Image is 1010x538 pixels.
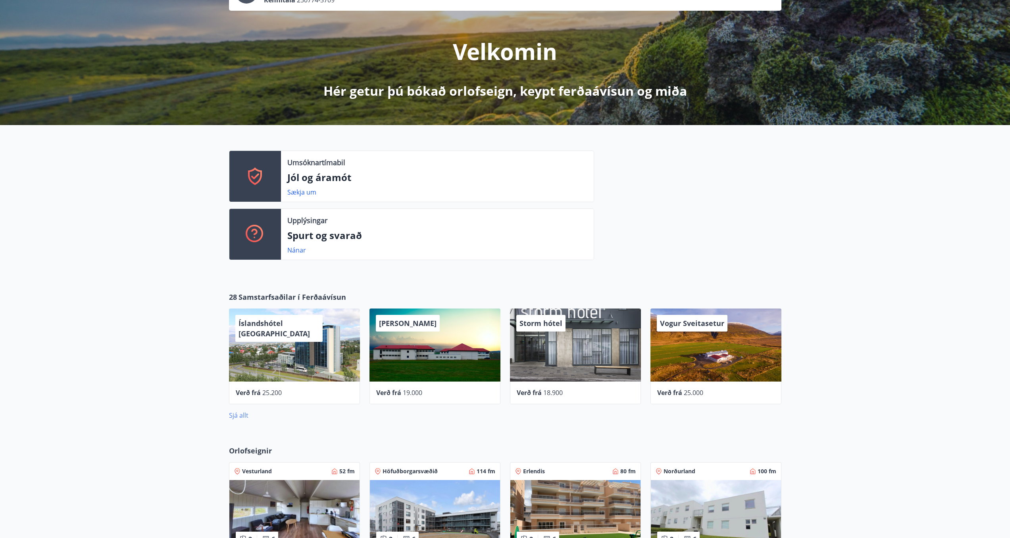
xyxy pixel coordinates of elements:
span: Höfuðborgarsvæðið [383,467,438,475]
a: Sjá allt [229,411,248,420]
p: Hér getur þú bókað orlofseign, keypt ferðaávísun og miða [323,82,687,100]
span: Íslandshótel [GEOGRAPHIC_DATA] [239,318,310,338]
a: Nánar [287,246,306,255]
span: Verð frá [517,388,542,397]
span: 114 fm [477,467,495,475]
span: Verð frá [657,388,682,397]
p: Upplýsingar [287,215,327,226]
span: Vesturland [242,467,272,475]
span: Verð frá [236,388,261,397]
span: 52 fm [339,467,355,475]
p: Spurt og svarað [287,229,587,242]
span: 19.000 [403,388,422,397]
span: 28 [229,292,237,302]
p: Velkomin [453,36,557,66]
span: [PERSON_NAME] [379,318,437,328]
span: Vogur Sveitasetur [660,318,724,328]
p: Umsóknartímabil [287,157,345,168]
span: Erlendis [523,467,545,475]
span: 25.000 [684,388,703,397]
span: 100 fm [758,467,776,475]
span: Verð frá [376,388,401,397]
span: Norðurland [664,467,695,475]
span: 80 fm [620,467,636,475]
span: 25.200 [262,388,282,397]
span: Orlofseignir [229,445,272,456]
span: 18.900 [543,388,563,397]
span: Storm hótel [519,318,562,328]
span: Samstarfsaðilar í Ferðaávísun [239,292,346,302]
p: Jól og áramót [287,171,587,184]
a: Sækja um [287,188,316,197]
